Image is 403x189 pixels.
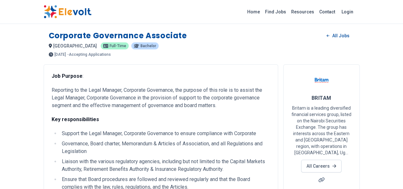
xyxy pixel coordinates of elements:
[60,130,270,137] li: Support the Legal Manager, Corporate Governance to ensure compliance with Corporate
[52,86,270,109] p: Reporting to the Legal Manager, Corporate Governance, the purpose of this role is to assist the L...
[140,44,156,48] span: Bachelor
[291,105,352,156] p: Britam is a leading diversified financial services group, listed on the Nairobi Securities Exchan...
[312,95,331,101] span: BRITAM
[52,73,83,79] strong: Job Purpose
[371,158,403,189] iframe: Chat Widget
[338,5,357,18] a: Login
[53,43,97,48] span: [GEOGRAPHIC_DATA]
[317,7,338,17] a: Contact
[54,53,66,56] span: [DATE]
[52,116,99,122] strong: Key responsibilities
[245,7,263,17] a: Home
[321,31,354,40] a: All Jobs
[110,44,126,48] span: Full-time
[52,72,270,80] p: :
[49,31,187,41] h1: Corporate Governance Associate
[301,160,342,172] a: All Careers
[289,7,317,17] a: Resources
[67,53,111,56] p: - Accepting Applications
[313,72,329,88] img: BRITAM
[44,5,91,18] img: Elevolt
[60,140,270,155] li: Governance, Board charter, Memorandum & Articles of Association, and all Regulations and Legislation
[263,7,289,17] a: Find Jobs
[60,158,270,173] li: Liaison with the various regulatory agencies, including but not limited to the Capital Markets Au...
